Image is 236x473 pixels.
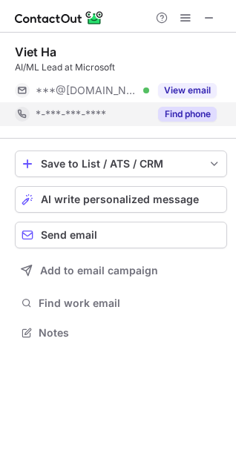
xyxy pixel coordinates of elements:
[39,297,221,310] span: Find work email
[41,193,199,205] span: AI write personalized message
[15,186,227,213] button: AI write personalized message
[15,9,104,27] img: ContactOut v5.3.10
[40,265,158,277] span: Add to email campaign
[158,107,217,122] button: Reveal Button
[15,322,227,343] button: Notes
[15,257,227,284] button: Add to email campaign
[36,84,138,97] span: ***@[DOMAIN_NAME]
[15,150,227,177] button: save-profile-one-click
[15,61,227,74] div: AI/ML Lead at Microsoft
[15,293,227,314] button: Find work email
[39,326,221,340] span: Notes
[41,158,201,170] div: Save to List / ATS / CRM
[41,229,97,241] span: Send email
[15,44,56,59] div: Viet Ha
[158,83,217,98] button: Reveal Button
[15,222,227,248] button: Send email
